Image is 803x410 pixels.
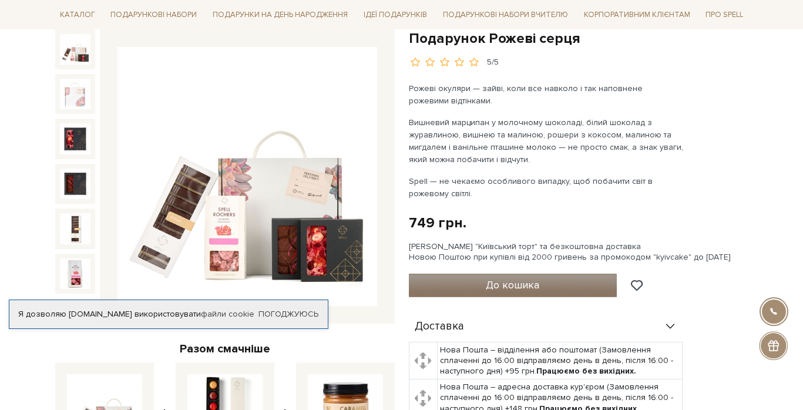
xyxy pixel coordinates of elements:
[106,6,201,24] a: Подарункові набори
[579,6,695,24] a: Корпоративним клієнтам
[409,82,684,107] p: Рожеві окуляри — зайві, коли все навколо і так наповнене рожевими відтінками.
[60,79,90,109] img: Подарунок Рожеві серця
[409,274,617,297] button: До кошика
[409,241,748,263] div: [PERSON_NAME] "Київський торт" та безкоштовна доставка Новою Поштою при купівлі від 2000 гривень ...
[60,258,90,289] img: Подарунок Рожеві серця
[60,169,90,199] img: Подарунок Рожеві серця
[438,5,573,25] a: Подарункові набори Вчителю
[60,213,90,244] img: Подарунок Рожеві серця
[208,6,352,24] a: Подарунки на День народження
[409,29,748,48] h1: Подарунок Рожеві серця
[486,278,539,291] span: До кошика
[487,57,499,68] div: 5/5
[437,342,682,379] td: Нова Пошта – відділення або поштомат (Замовлення сплаченні до 16:00 відправляємо день в день, піс...
[409,214,466,232] div: 749 грн.
[359,6,432,24] a: Ідеї подарунків
[415,321,464,332] span: Доставка
[536,366,636,376] b: Працюємо без вихідних.
[60,123,90,154] img: Подарунок Рожеві серця
[117,47,377,307] img: Подарунок Рожеві серця
[701,6,748,24] a: Про Spell
[409,116,684,166] p: Вишневий марципан у молочному шоколаді, білий шоколад з журавлиною, вишнею та малиною, рошери з к...
[55,341,395,357] div: Разом смачніше
[201,309,254,319] a: файли cookie
[60,34,90,65] img: Подарунок Рожеві серця
[9,309,328,320] div: Я дозволяю [DOMAIN_NAME] використовувати
[55,6,100,24] a: Каталог
[258,309,318,320] a: Погоджуюсь
[409,175,684,200] p: Spell — не чекаємо особливого випадку, щоб побачити світ в рожевому світлі.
